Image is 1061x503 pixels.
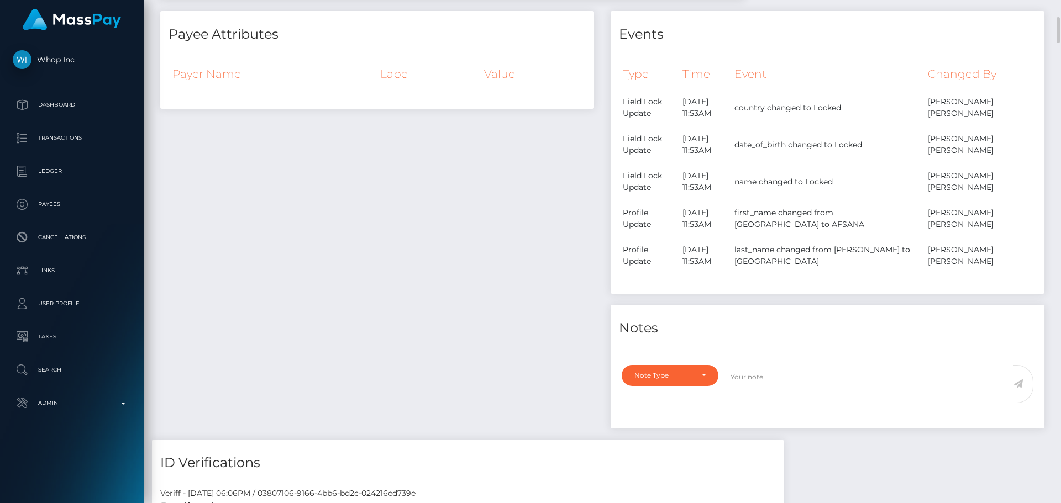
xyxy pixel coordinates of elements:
th: Label [376,59,480,89]
td: [DATE] 11:53AM [679,200,731,237]
h4: Notes [619,319,1036,338]
th: Changed By [924,59,1036,89]
td: date_of_birth changed to Locked [731,126,924,163]
td: country changed to Locked [731,89,924,126]
th: Event [731,59,924,89]
a: Search [8,356,135,384]
a: Ledger [8,157,135,185]
td: [DATE] 11:53AM [679,163,731,200]
p: Ledger [13,163,131,179]
th: Type [619,59,679,89]
th: Payer Name [169,59,376,89]
p: Dashboard [13,97,131,113]
a: Payees [8,190,135,218]
p: Search [13,362,131,378]
td: last_name changed from [PERSON_NAME] to [GEOGRAPHIC_DATA] [731,237,924,274]
td: [DATE] 11:53AM [679,89,731,126]
a: Taxes [8,323,135,351]
td: first_name changed from [GEOGRAPHIC_DATA] to AFSANA [731,200,924,237]
p: Taxes [13,329,131,345]
p: Payees [13,196,131,213]
span: Whop Inc [8,55,135,65]
p: Cancellations [13,229,131,246]
td: Field Lock Update [619,163,679,200]
a: User Profile [8,290,135,317]
img: MassPay Logo [23,9,121,30]
div: Note Type [634,371,693,380]
a: Links [8,257,135,284]
a: Cancellations [8,224,135,251]
img: Whop Inc [13,50,31,69]
th: Value [480,59,586,89]
p: Admin [13,395,131,411]
td: Field Lock Update [619,89,679,126]
p: Links [13,262,131,279]
h4: ID Verifications [160,453,775,473]
th: Time [679,59,731,89]
td: [PERSON_NAME] [PERSON_NAME] [924,126,1036,163]
td: Field Lock Update [619,126,679,163]
td: name changed to Locked [731,163,924,200]
h4: Events [619,25,1036,44]
td: Profile Update [619,237,679,274]
td: [DATE] 11:53AM [679,126,731,163]
td: [DATE] 11:53AM [679,237,731,274]
button: Note Type [622,365,718,386]
div: Veriff - [DATE] 06:06PM / 03807106-9166-4bb6-bd2c-024216ed739e [152,488,784,499]
h4: Payee Attributes [169,25,586,44]
td: [PERSON_NAME] [PERSON_NAME] [924,89,1036,126]
p: Transactions [13,130,131,146]
td: Profile Update [619,200,679,237]
td: [PERSON_NAME] [PERSON_NAME] [924,200,1036,237]
p: User Profile [13,295,131,312]
a: Dashboard [8,91,135,119]
a: Admin [8,389,135,417]
td: [PERSON_NAME] [PERSON_NAME] [924,163,1036,200]
a: Transactions [8,124,135,152]
td: [PERSON_NAME] [PERSON_NAME] [924,237,1036,274]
